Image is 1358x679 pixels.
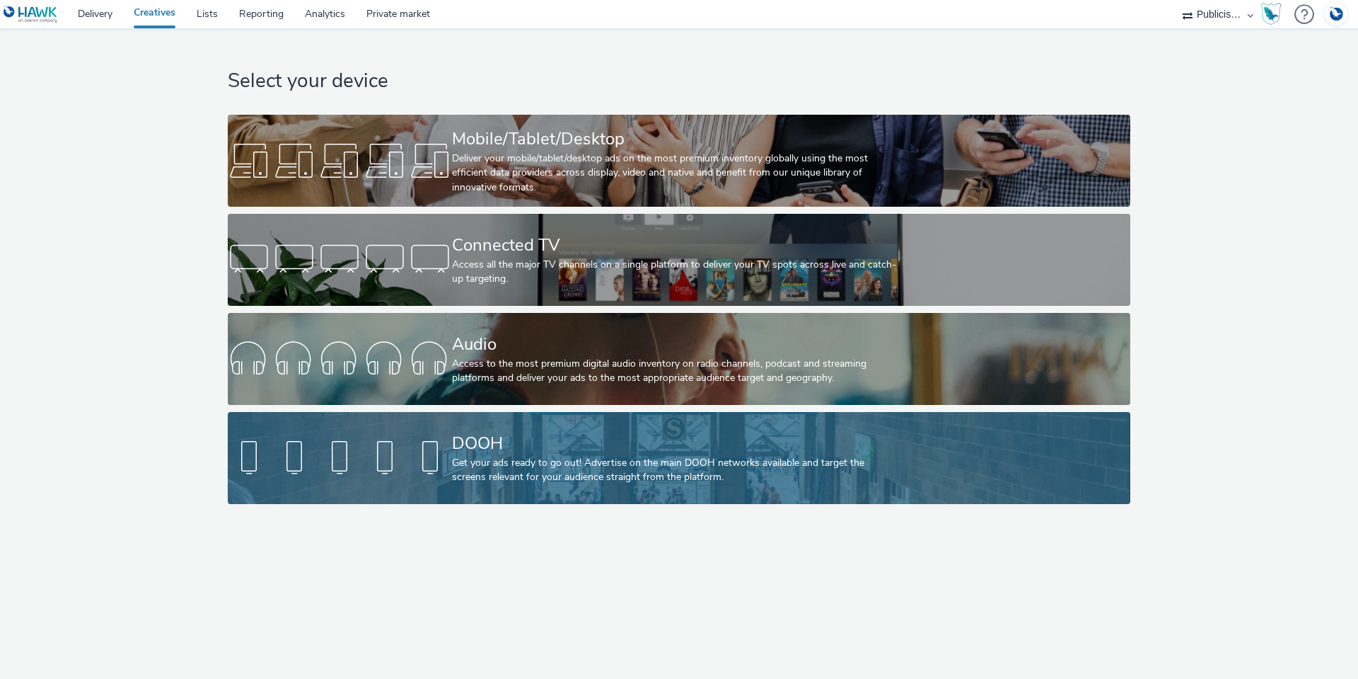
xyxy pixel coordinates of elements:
a: AudioAccess to the most premium digital audio inventory on radio channels, podcast and streaming ... [228,313,1130,405]
div: Audio [452,332,900,357]
a: Connected TVAccess all the major TV channels on a single platform to deliver your TV spots across... [228,214,1130,306]
div: Connected TV [452,233,900,258]
div: DOOH [452,431,900,456]
div: Access to the most premium digital audio inventory on radio channels, podcast and streaming platf... [452,357,900,386]
div: Access all the major TV channels on a single platform to deliver your TV spots across live and ca... [452,258,900,287]
div: Deliver your mobile/tablet/desktop ads on the most premium inventory globally using the most effi... [452,152,900,195]
img: undefined Logo [4,6,58,23]
a: Mobile/Tablet/DesktopDeliver your mobile/tablet/desktop ads on the most premium inventory globall... [228,115,1130,207]
h1: Select your device [228,68,1130,95]
a: DOOHGet your ads ready to go out! Advertise on the main DOOH networks available and target the sc... [228,412,1130,504]
img: Account DE [1325,3,1347,26]
a: Hawk Academy [1260,3,1287,25]
div: Get your ads ready to go out! Advertise on the main DOOH networks available and target the screen... [452,456,900,485]
div: Mobile/Tablet/Desktop [452,127,900,152]
img: Hawk Academy [1260,3,1282,25]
